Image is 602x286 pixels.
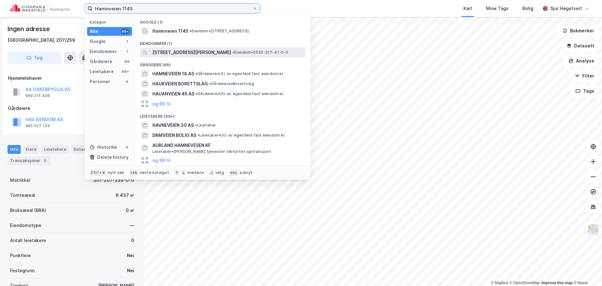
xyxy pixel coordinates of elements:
[557,24,599,37] button: Bokmerker
[571,256,602,286] div: Kontrollprogram for chat
[10,267,34,274] div: Festegrunn
[463,5,472,12] div: Kart
[190,29,192,33] span: •
[229,170,239,176] div: esc
[587,224,599,235] img: Z
[209,81,211,86] span: •
[116,192,134,199] div: 6 437 ㎡
[129,170,139,176] div: tab
[124,79,129,84] div: 0
[522,5,533,12] div: Bolig
[152,80,208,88] span: HAUKVEIEN BORETTSLAG
[10,176,30,184] div: Matrikkel
[71,145,102,154] div: Datasett
[127,267,134,274] div: Nei
[195,71,197,76] span: •
[25,93,50,98] div: 999 215 408
[196,91,284,96] span: Gårdeiere • Utl. av egen/leid fast eiendom el.
[8,36,75,44] div: [GEOGRAPHIC_DATA], 207/259
[8,145,21,154] div: Info
[10,192,35,199] div: Tomteareal
[135,15,310,26] div: Google (1)
[92,4,252,13] input: Søk på adresse, matrikkel, gårdeiere, leietakere eller personer
[570,85,599,97] button: Tags
[152,157,171,164] button: og 96 til
[90,58,112,65] div: Gårdeiere
[491,281,508,285] a: Mapbox
[90,20,132,24] div: Kategori
[97,154,129,161] div: Delete history
[90,78,110,85] div: Personer
[10,252,31,259] div: Punktleie
[10,237,46,244] div: Antall leietakere
[90,143,117,151] div: Historikk
[198,133,199,138] span: •
[187,170,204,175] div: markere
[152,70,194,78] span: HAMNEVEIEN 18 AS
[23,145,39,154] div: Eiere
[90,170,107,176] div: Ctrl + k
[152,132,196,139] span: DAMVEIEN BOLIG AS
[209,81,254,86] span: Gårdeiere • Borettslag
[121,29,129,34] div: 99+
[563,55,599,67] button: Analyse
[135,36,310,47] div: Eiendommer (1)
[510,281,540,285] a: OpenStreetMap
[152,100,171,108] button: og 66 til
[232,50,234,55] span: •
[215,170,224,175] div: velg
[90,28,98,35] div: Alle
[124,59,129,64] div: 69
[93,176,134,184] div: 301-207-259-0-0
[42,158,48,164] div: 2
[152,27,188,35] span: Hamnveien 1145
[152,149,271,154] span: Leietaker • [PERSON_NAME] tjenester tilknyttet sjøtransport
[190,29,249,34] span: Eiendom • [STREET_ADDRESS]
[196,91,198,96] span: •
[124,39,129,44] div: 1
[152,142,303,149] span: AURLAND HAMNEVESEN KF
[10,222,41,229] div: Eiendomstype
[131,237,134,244] div: 0
[124,49,129,54] div: 1
[90,48,117,55] div: Eiendommer
[8,156,50,165] div: Transaksjoner
[571,256,602,286] iframe: Chat Widget
[232,50,288,55] span: Eiendom • 5530-317-41-0-0
[25,123,50,128] div: 985 627 134
[8,24,51,34] div: Ingen adresse
[108,170,124,175] div: nytt søk
[152,121,194,129] span: HAVNEVEIEN 30 AS
[152,49,231,56] span: [STREET_ADDRESS][PERSON_NAME]
[8,51,61,64] button: Tag
[8,105,136,112] div: Gårdeiere
[90,68,114,75] div: Leietakere
[41,145,69,154] div: Leietakere
[195,123,197,127] span: •
[124,145,129,150] div: 0
[90,38,106,45] div: Google
[195,71,284,76] span: Gårdeiere • Utl. av egen/leid fast eiendom el.
[10,207,46,214] div: Bruksareal (BRA)
[140,170,169,175] div: neste kategori
[10,4,70,13] img: cushman-wakefield-realkapital-logo.202ea83816669bd177139c58696a8fa1.svg
[240,170,252,175] div: avbryt
[195,123,216,128] span: Leietaker
[130,222,134,229] div: —
[135,109,310,120] div: Leietakere (99+)
[550,5,582,12] div: Sjur Høgetveit
[486,5,509,12] div: Mine Tags
[126,207,134,214] div: 0 ㎡
[8,74,136,82] div: Hjemmelshaver
[152,90,194,98] span: HAUANVEIEN 45 AS
[569,70,599,82] button: Filter
[135,57,310,69] div: Gårdeiere (69)
[198,133,285,138] span: Leietaker • Utl. av egen/leid fast eiendom el.
[121,69,129,74] div: 99+
[561,40,599,52] button: Datasett
[127,252,134,259] div: Nei
[541,281,573,285] a: Improve this map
